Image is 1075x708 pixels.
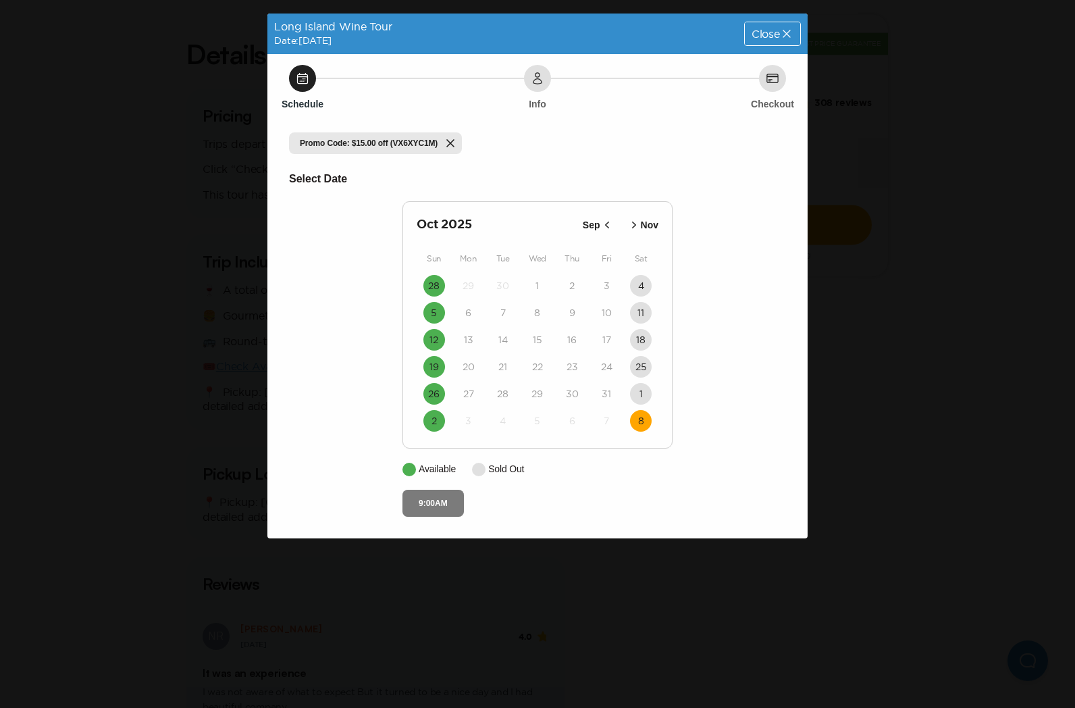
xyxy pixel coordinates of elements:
[458,329,479,351] button: 13
[500,306,506,320] time: 7
[289,170,786,188] h6: Select Date
[561,410,583,432] button: 6
[463,387,474,401] time: 27
[534,414,540,428] time: 5
[635,360,647,374] time: 25
[602,333,611,347] time: 17
[423,383,445,405] button: 26
[531,387,543,401] time: 29
[533,333,542,347] time: 15
[561,275,583,297] button: 2
[604,414,609,428] time: 7
[561,356,583,378] button: 23
[596,410,617,432] button: 7
[596,383,617,405] button: 31
[596,356,617,378] button: 24
[423,356,445,378] button: 19
[498,360,507,374] time: 21
[497,387,508,401] time: 28
[463,360,475,374] time: 20
[630,329,652,351] button: 18
[463,279,474,293] time: 29
[534,306,540,320] time: 8
[532,360,543,374] time: 22
[527,356,548,378] button: 22
[527,275,548,297] button: 1
[492,275,514,297] button: 30
[492,410,514,432] button: 4
[520,251,554,267] div: Wed
[630,302,652,324] button: 11
[602,387,611,401] time: 31
[498,333,508,347] time: 14
[569,279,575,293] time: 2
[583,218,600,232] p: Sep
[464,333,473,347] time: 13
[423,302,445,324] button: 5
[465,306,471,320] time: 6
[567,333,577,347] time: 16
[428,387,440,401] time: 26
[429,360,439,374] time: 19
[458,275,479,297] button: 29
[601,360,612,374] time: 24
[402,490,464,517] button: 9:00AM
[429,333,438,347] time: 12
[451,251,486,267] div: Mon
[630,383,652,405] button: 1
[561,329,583,351] button: 16
[751,97,794,111] h6: Checkout
[637,306,644,320] time: 11
[535,279,539,293] time: 1
[638,414,644,428] time: 8
[596,329,617,351] button: 17
[639,387,643,401] time: 1
[636,333,646,347] time: 18
[527,410,548,432] button: 5
[638,279,644,293] time: 4
[496,279,509,293] time: 30
[492,356,514,378] button: 21
[423,275,445,297] button: 28
[569,306,575,320] time: 9
[417,251,451,267] div: Sun
[569,414,575,428] time: 6
[492,302,514,324] button: 7
[567,360,578,374] time: 23
[417,216,579,234] h2: Oct 2025
[423,329,445,351] button: 12
[500,414,506,428] time: 4
[527,302,548,324] button: 8
[300,138,438,149] span: Promo Code: $15.00 off (VX6XYC1M)
[561,302,583,324] button: 9
[555,251,589,267] div: Thu
[282,97,323,111] h6: Schedule
[596,275,617,297] button: 3
[641,218,658,232] p: Nov
[561,383,583,405] button: 30
[527,383,548,405] button: 29
[431,414,437,428] time: 2
[589,251,624,267] div: Fri
[630,275,652,297] button: 4
[492,329,514,351] button: 14
[529,97,546,111] h6: Info
[431,306,437,320] time: 5
[274,20,392,32] span: Long Island Wine Tour
[604,279,610,293] time: 3
[566,387,579,401] time: 30
[458,356,479,378] button: 20
[527,329,548,351] button: 15
[428,279,440,293] time: 28
[488,462,524,476] p: Sold Out
[458,383,479,405] button: 27
[458,410,479,432] button: 3
[602,306,612,320] time: 10
[752,28,780,39] span: Close
[419,462,456,476] p: Available
[623,214,662,236] button: Nov
[630,410,652,432] button: 8
[458,302,479,324] button: 6
[630,356,652,378] button: 25
[486,251,520,267] div: Tue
